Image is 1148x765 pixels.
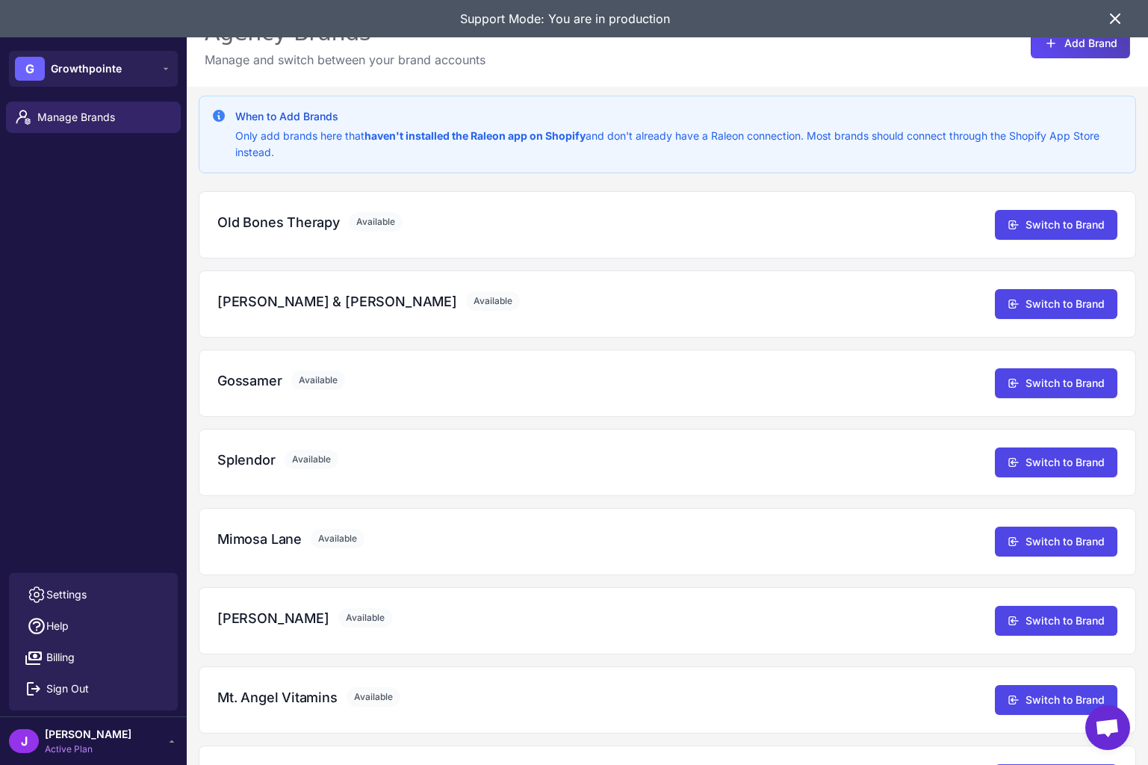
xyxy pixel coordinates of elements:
[45,743,131,756] span: Active Plan
[46,681,89,697] span: Sign Out
[311,529,364,548] span: Available
[217,687,338,707] h3: Mt. Angel Vitamins
[205,51,485,69] p: Manage and switch between your brand accounts
[217,529,302,549] h3: Mimosa Lane
[46,618,69,634] span: Help
[51,61,122,77] span: Growthpointe
[46,586,87,603] span: Settings
[45,726,131,743] span: [PERSON_NAME]
[235,128,1123,161] p: Only add brands here that and don't already have a Raleon connection. Most brands should connect ...
[217,291,457,312] h3: [PERSON_NAME] & [PERSON_NAME]
[217,608,329,628] h3: [PERSON_NAME]
[995,368,1117,398] button: Switch to Brand
[46,649,75,666] span: Billing
[15,57,45,81] div: G
[466,291,520,311] span: Available
[9,729,39,753] div: J
[364,129,586,142] strong: haven't installed the Raleon app on Shopify
[347,687,400,707] span: Available
[995,289,1117,319] button: Switch to Brand
[235,108,1123,125] h3: When to Add Brands
[37,109,169,126] span: Manage Brands
[995,210,1117,240] button: Switch to Brand
[15,673,172,704] button: Sign Out
[995,527,1117,557] button: Switch to Brand
[285,450,338,469] span: Available
[349,212,403,232] span: Available
[995,606,1117,636] button: Switch to Brand
[9,51,178,87] button: GGrowthpointe
[291,371,345,390] span: Available
[217,371,282,391] h3: Gossamer
[995,685,1117,715] button: Switch to Brand
[338,608,392,628] span: Available
[1031,28,1130,58] button: Add Brand
[1085,705,1130,750] a: Open chat
[15,610,172,642] a: Help
[217,212,340,232] h3: Old Bones Therapy
[995,447,1117,477] button: Switch to Brand
[217,450,276,470] h3: Splendor
[6,102,181,133] a: Manage Brands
